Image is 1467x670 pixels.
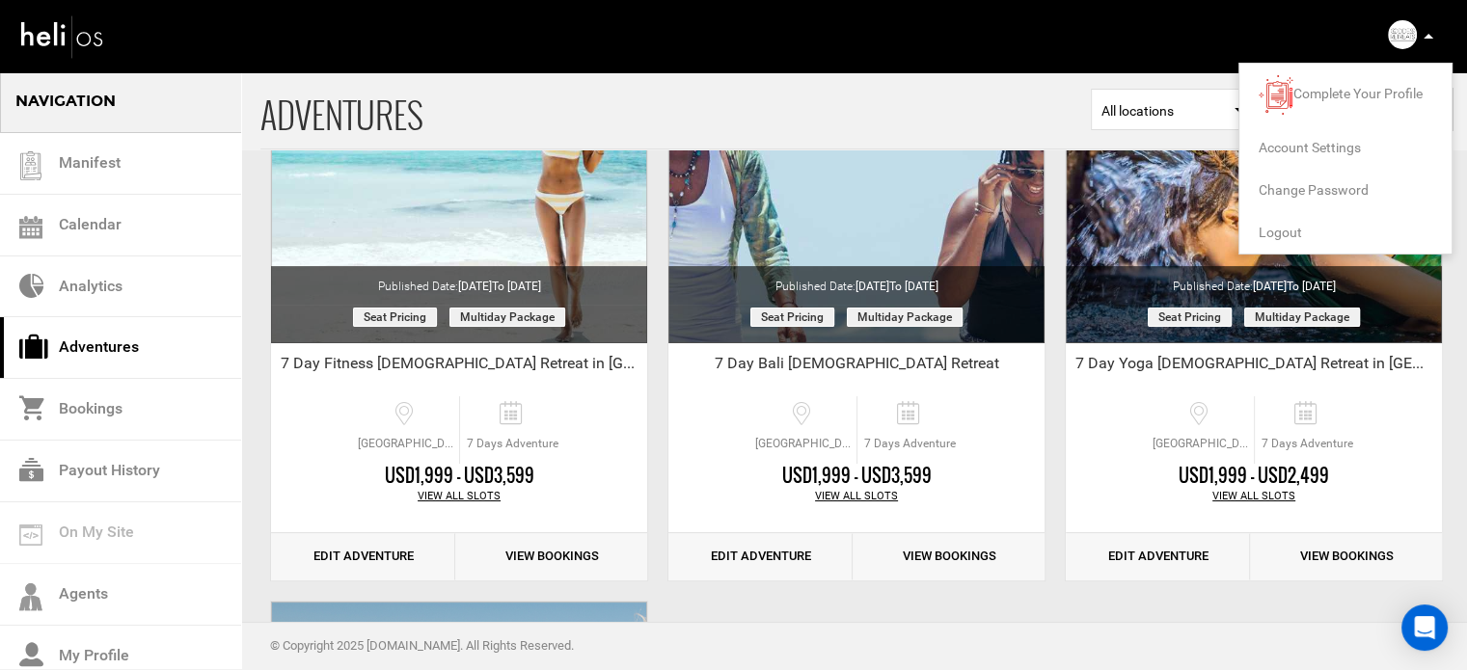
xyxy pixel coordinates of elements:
[1066,533,1250,580] a: Edit Adventure
[1101,101,1244,121] span: All locations
[271,489,647,504] div: View All Slots
[1148,308,1232,327] span: Seat Pricing
[19,524,42,546] img: on_my_site.svg
[271,353,647,382] div: 7 Day Fitness [DEMOGRAPHIC_DATA] Retreat in [GEOGRAPHIC_DATA]
[668,266,1045,295] div: Published Date:
[1259,182,1369,198] span: Change Password
[458,280,541,293] span: [DATE]
[271,533,455,580] a: Edit Adventure
[1401,604,1448,651] div: Open Intercom Messenger
[1388,20,1417,49] img: img_09be645edb38b02e16cabfb3506ec9e5.png
[847,308,963,327] span: Multiday package
[271,464,647,489] div: USD1,999 - USD3,599
[1148,436,1254,452] span: [GEOGRAPHIC_DATA], [GEOGRAPHIC_DATA]
[1066,489,1442,504] div: View All Slots
[449,308,565,327] span: Multiday package
[1253,280,1336,293] span: [DATE]
[1091,89,1255,130] span: Select box activate
[1066,464,1442,489] div: USD1,999 - USD2,499
[889,280,938,293] span: to [DATE]
[260,70,1091,148] span: ADVENTURES
[750,436,856,452] span: [GEOGRAPHIC_DATA], [GEOGRAPHIC_DATA]
[16,151,45,180] img: guest-list.svg
[459,533,643,580] a: View Bookings
[353,308,437,327] span: Seat Pricing
[1254,533,1438,580] a: View Bookings
[1066,266,1442,295] div: Published Date:
[19,216,42,239] img: calendar.svg
[856,280,938,293] span: [DATE]
[1293,86,1423,101] span: Complete Your Profile
[668,464,1045,489] div: USD1,999 - USD3,599
[1066,353,1442,382] div: 7 Day Yoga [DEMOGRAPHIC_DATA] Retreat in [GEOGRAPHIC_DATA]
[668,533,853,580] a: Edit Adventure
[1287,280,1336,293] span: to [DATE]
[460,436,565,452] span: 7 Days Adventure
[492,280,541,293] span: to [DATE]
[1259,75,1293,115] img: images
[1244,308,1360,327] span: Multiday package
[19,11,106,62] img: heli-logo
[857,436,963,452] span: 7 Days Adventure
[856,533,1041,580] a: View Bookings
[750,308,834,327] span: Seat Pricing
[353,436,459,452] span: [GEOGRAPHIC_DATA], [GEOGRAPHIC_DATA]
[19,583,42,611] img: agents-icon.svg
[271,266,647,295] div: Published Date:
[668,353,1045,382] div: 7 Day Bali [DEMOGRAPHIC_DATA] Retreat
[1259,225,1302,240] span: Logout
[668,489,1045,504] div: View All Slots
[1255,436,1360,452] span: 7 Days Adventure
[1259,140,1361,155] span: Account Settings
